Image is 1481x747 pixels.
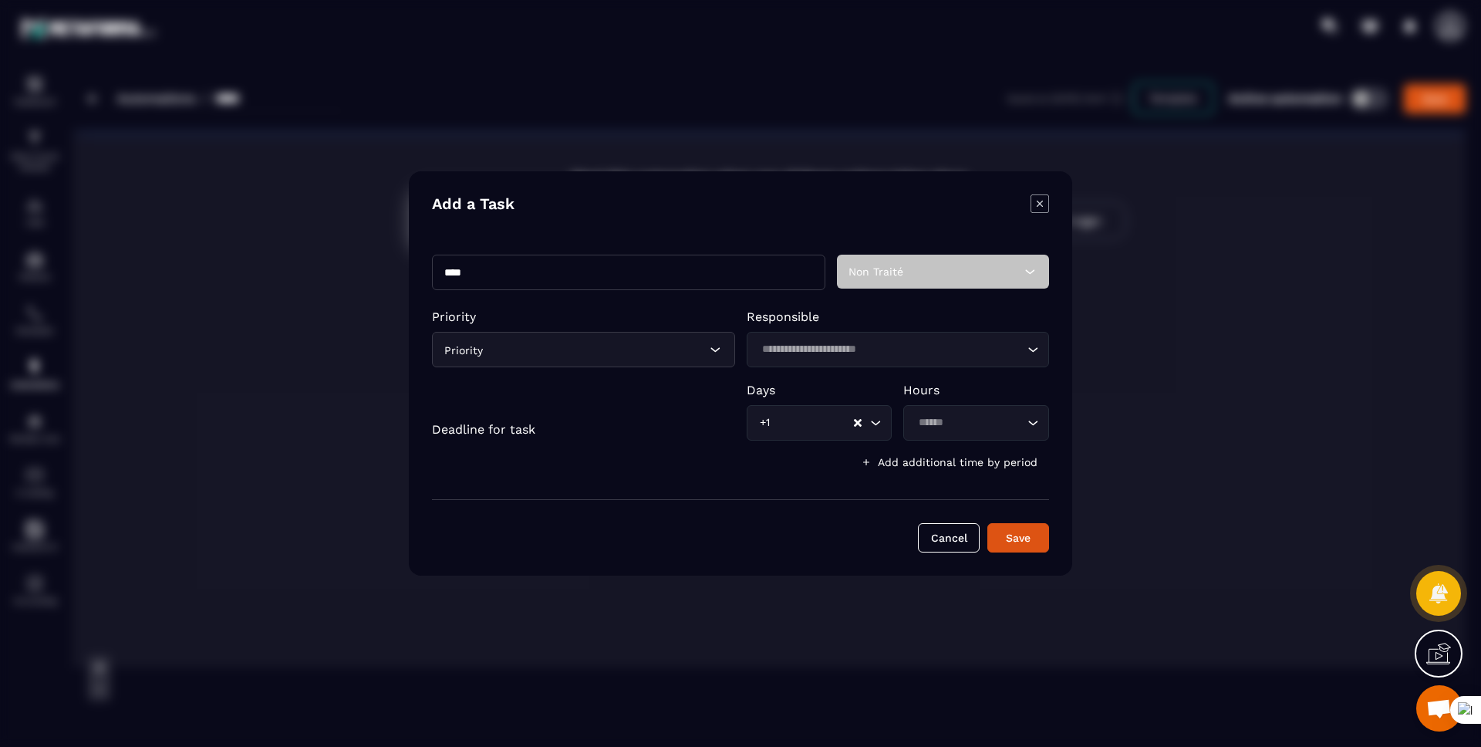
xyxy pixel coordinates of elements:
p: Hours [903,383,1049,397]
div: Search for option [747,405,892,441]
div: Mở cuộc trò chuyện [1416,685,1462,732]
span: +1 [757,414,774,431]
input: Search for option [913,414,1024,431]
button: Cancel [918,523,980,553]
button: Save [987,523,1049,553]
input: Search for option [774,414,853,431]
span: Non Traité [848,265,903,278]
p: Deadline for task [432,422,535,437]
span: Add additional time by period [878,455,1037,470]
div: Search for option [903,405,1049,441]
button: Clear Selected [854,417,862,429]
p: Responsible [747,309,1050,324]
p: Days [747,383,892,397]
button: Add additional time by period [849,448,1049,476]
p: Priority [432,309,735,324]
input: Search for option [757,341,1024,358]
h4: Add a Task [432,194,514,216]
span: Priority [444,344,483,357]
div: Search for option [747,332,1050,367]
